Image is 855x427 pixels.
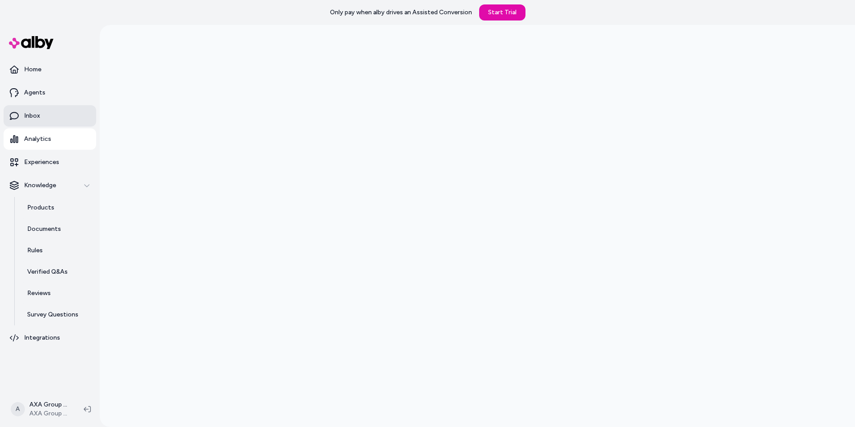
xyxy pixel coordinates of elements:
[24,158,59,167] p: Experiences
[11,402,25,416] span: A
[18,240,96,261] a: Rules
[4,128,96,150] a: Analytics
[18,304,96,325] a: Survey Questions
[18,197,96,218] a: Products
[330,8,472,17] p: Only pay when alby drives an Assisted Conversion
[18,218,96,240] a: Documents
[27,289,51,298] p: Reviews
[24,333,60,342] p: Integrations
[27,310,78,319] p: Survey Questions
[27,203,54,212] p: Products
[4,82,96,103] a: Agents
[4,175,96,196] button: Knowledge
[18,283,96,304] a: Reviews
[27,225,61,234] p: Documents
[4,152,96,173] a: Experiences
[18,261,96,283] a: Verified Q&As
[4,105,96,127] a: Inbox
[4,59,96,80] a: Home
[5,395,77,423] button: AAXA Group Store ShopifyAXA Group Store
[24,111,40,120] p: Inbox
[9,36,53,49] img: alby Logo
[24,65,41,74] p: Home
[24,181,56,190] p: Knowledge
[29,409,69,418] span: AXA Group Store
[24,135,51,144] p: Analytics
[479,4,525,21] a: Start Trial
[29,400,69,409] p: AXA Group Store Shopify
[27,246,43,255] p: Rules
[24,88,45,97] p: Agents
[27,267,68,276] p: Verified Q&As
[4,327,96,349] a: Integrations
